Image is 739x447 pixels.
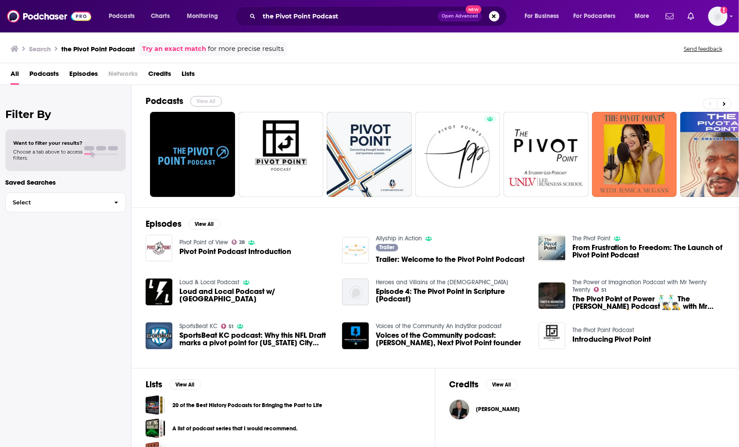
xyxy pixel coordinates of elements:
a: Lists [182,67,195,85]
span: New [466,5,482,14]
a: From Frustration to Freedom: The Launch of Pivot Point Podcast [572,244,725,259]
a: The Pivot Point [572,235,610,242]
img: Loud and Local Podcast w/ Pivot Point [146,279,172,305]
a: Episodes [69,67,98,85]
h2: Credits [450,379,479,390]
h2: Episodes [146,218,182,229]
a: The Pivot Point Podcast [572,326,635,334]
a: SportsBeat KC [179,322,218,330]
span: Choose a tab above to access filters. [13,149,82,161]
svg: Add a profile image [721,7,728,14]
a: PodcastsView All [146,96,222,107]
a: EpisodesView All [146,218,220,229]
span: Voices of the Community podcast: [PERSON_NAME], Next Pivot Point founder [376,332,528,347]
a: 51 [594,287,607,292]
p: Saved Searches [5,178,126,186]
span: Podcasts [109,10,135,22]
span: 51 [601,288,606,292]
a: The Pivot Point of Power 🕺🕺 The Neville Goddard Podcast 🕵️‍♂️🕵️‍♂️ with Mr Twenty Twenty 😎😎 [572,295,725,310]
span: Open Advanced [442,14,478,18]
button: open menu [518,9,570,23]
button: open menu [628,9,660,23]
a: Pivot Point Podcast Introduction [179,248,291,255]
span: Monitoring [187,10,218,22]
span: 51 [228,325,233,329]
a: Loud and Local Podcast w/ Pivot Point [179,288,332,303]
span: SportsBeat KC podcast: Why this NFL Draft marks a pivot point for [US_STATE] City Chiefs [179,332,332,347]
a: Pivot Point of View [179,239,228,246]
img: Trailer: Welcome to the Pivot Point Podcast [342,237,369,264]
img: User Profile [708,7,728,26]
a: Heroes and Villains of the Bible [376,279,508,286]
button: Show profile menu [708,7,728,26]
a: Podchaser - Follow, Share and Rate Podcasts [7,8,91,25]
button: View All [486,379,518,390]
a: 28 [232,240,245,245]
span: Logged in as jennevievef [708,7,728,26]
button: Send feedback [681,45,725,53]
a: CreditsView All [450,379,518,390]
button: Select [5,193,126,212]
span: [PERSON_NAME] [476,406,520,413]
a: Podcasts [29,67,59,85]
a: Charts [145,9,175,23]
a: Episode 4: The Pivot Point in Scripture [Podcast] [376,288,528,303]
a: Try an exact match [142,44,206,54]
a: Voices of the Community podcast: Julie Kratz, Next Pivot Point founder [376,332,528,347]
div: Search podcasts, credits, & more... [243,6,515,26]
img: Stacey O'Byrne [450,400,469,419]
img: From Frustration to Freedom: The Launch of Pivot Point Podcast [539,235,565,261]
a: 20 of the Best History Podcasts for Bringing the Past to Life [172,401,322,410]
a: Loud & Local Podcast [179,279,239,286]
span: The Pivot Point of Power 🕺🕺 The [PERSON_NAME] Podcast 🕵️‍♂️🕵️‍♂️ with Mr Twenty Twenty 😎😎 [572,295,725,310]
a: The Power of Imagination Podcast with Mr Twenty Twenty [572,279,707,293]
a: A list of podcast series that I would recommend. [172,424,297,433]
h3: the Pivot Point Podcast [61,45,135,53]
img: Episode 4: The Pivot Point in Scripture [Podcast] [342,279,369,305]
a: All [11,67,19,85]
span: Trailer [379,245,394,250]
img: Voices of the Community podcast: Julie Kratz, Next Pivot Point founder [342,322,369,349]
a: 51 [221,324,234,329]
a: Show notifications dropdown [684,9,698,24]
img: Pivot Point Podcast Introduction [146,235,172,261]
span: for more precise results [208,44,284,54]
button: Open AdvancedNew [438,11,482,21]
h2: Podcasts [146,96,183,107]
span: Networks [108,67,138,85]
img: Introducing Pivot Point [539,322,565,349]
button: open menu [568,9,628,23]
button: open menu [181,9,229,23]
a: Stacey O'Byrne [476,406,520,413]
span: Want to filter your results? [13,140,82,146]
a: Show notifications dropdown [662,9,677,24]
button: Stacey O'ByrneStacey O'Byrne [450,395,725,423]
span: For Podcasters [574,10,616,22]
h2: Filter By [5,108,126,121]
button: View All [189,219,220,229]
img: The Pivot Point of Power 🕺🕺 The Neville Goddard Podcast 🕵️‍♂️🕵️‍♂️ with Mr Twenty Twenty 😎😎 [539,283,565,309]
a: Trailer: Welcome to the Pivot Point Podcast [376,256,525,263]
input: Search podcasts, credits, & more... [259,9,438,23]
a: Introducing Pivot Point [572,336,651,343]
button: View All [169,379,201,390]
img: SportsBeat KC podcast: Why this NFL Draft marks a pivot point for Kansas City Chiefs [146,322,172,349]
a: Credits [148,67,171,85]
h2: Lists [146,379,162,390]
